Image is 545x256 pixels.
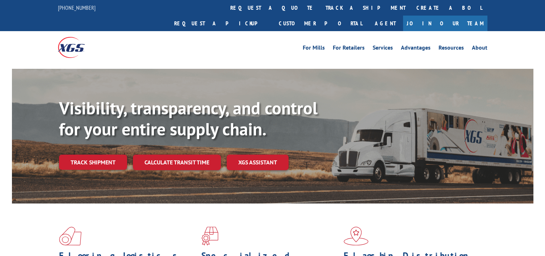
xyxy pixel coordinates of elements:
a: Track shipment [59,155,127,170]
img: xgs-icon-total-supply-chain-intelligence-red [59,227,81,245]
a: XGS ASSISTANT [227,155,289,170]
a: Calculate transit time [133,155,221,170]
a: Advantages [401,45,431,53]
a: Agent [368,16,403,31]
a: Services [373,45,393,53]
b: Visibility, transparency, and control for your entire supply chain. [59,97,318,140]
a: Request a pickup [169,16,273,31]
a: [PHONE_NUMBER] [58,4,96,11]
a: Join Our Team [403,16,487,31]
img: xgs-icon-flagship-distribution-model-red [344,227,369,245]
img: xgs-icon-focused-on-flooring-red [201,227,218,245]
a: About [472,45,487,53]
a: For Mills [303,45,325,53]
a: Customer Portal [273,16,368,31]
a: Resources [439,45,464,53]
a: For Retailers [333,45,365,53]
